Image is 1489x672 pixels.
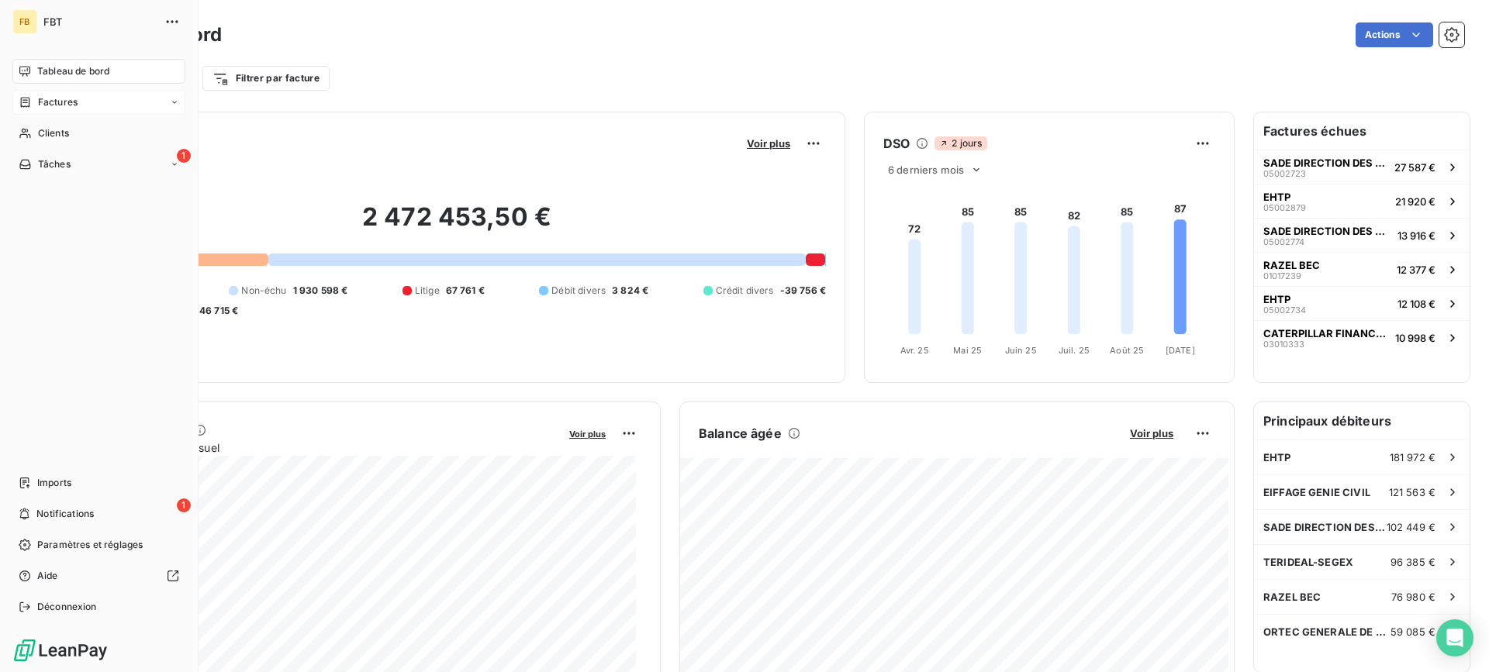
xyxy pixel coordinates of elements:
span: 1 [177,498,191,512]
button: Actions [1356,22,1433,47]
span: 05002734 [1263,305,1306,315]
span: 96 385 € [1391,556,1435,568]
h2: 2 472 453,50 € [88,202,826,248]
h6: Factures échues [1254,112,1470,150]
span: 121 563 € [1389,486,1435,498]
span: RAZEL BEC [1263,591,1321,603]
span: EHTP [1263,191,1290,203]
h6: DSO [883,134,910,153]
span: Paramètres et réglages [37,538,143,552]
tspan: Avr. 25 [900,345,929,356]
span: 3 824 € [612,284,648,298]
button: EHTP0500273412 108 € [1254,286,1470,320]
span: TERIDEAL-SEGEX [1263,556,1353,568]
span: Tableau de bord [37,64,109,78]
span: 67 761 € [446,284,485,298]
span: EHTP [1263,293,1290,305]
span: SADE DIRECTION DES HAUTS DE FRANCE [1263,225,1391,237]
span: Voir plus [1130,427,1173,439]
span: 10 998 € [1395,332,1435,344]
span: Factures [38,95,78,109]
span: -46 715 € [195,304,238,318]
button: EHTP0500287921 920 € [1254,184,1470,218]
span: 13 916 € [1397,229,1435,242]
tspan: [DATE] [1166,345,1195,356]
img: Logo LeanPay [12,638,109,663]
button: RAZEL BEC0101723912 377 € [1254,252,1470,286]
a: Aide [12,563,185,588]
span: ORTEC GENERALE DE DEPOLLUTION [1263,625,1391,638]
span: Crédit divers [716,284,774,298]
h6: Principaux débiteurs [1254,402,1470,439]
button: Voir plus [742,136,795,150]
span: CATERPILLAR FINANCE [GEOGRAPHIC_DATA] [1263,327,1389,339]
span: Clients [38,126,69,140]
tspan: Juil. 25 [1059,345,1090,356]
span: Imports [37,476,71,490]
div: FB [12,9,37,34]
span: SADE DIRECTION DES HAUTS DE FRANCE [1263,157,1388,169]
span: RAZEL BEC [1263,259,1320,271]
span: 01017239 [1263,271,1301,281]
span: 102 449 € [1387,521,1435,533]
span: Notifications [36,507,94,521]
span: 2 jours [935,136,986,150]
span: FBT [43,16,155,28]
span: 12 377 € [1397,264,1435,276]
span: Débit divers [551,284,606,298]
button: Voir plus [1125,426,1178,440]
span: 05002879 [1263,203,1306,212]
button: Filtrer par facture [202,66,330,91]
span: Non-échu [241,284,286,298]
h6: Balance âgée [699,424,782,443]
span: Tâches [38,157,71,171]
span: 03010333 [1263,339,1304,349]
span: 1 [177,149,191,163]
span: 05002774 [1263,237,1304,246]
span: Litige [415,284,440,298]
span: 21 920 € [1395,195,1435,208]
span: EIFFAGE GENIE CIVIL [1263,486,1370,498]
span: 76 980 € [1391,591,1435,603]
span: 27 587 € [1394,161,1435,174]
span: Voir plus [747,137,790,150]
span: SADE DIRECTION DES HAUTS DE FRANCE [1263,521,1387,533]
button: SADE DIRECTION DES HAUTS DE FRANCE0500277413 916 € [1254,218,1470,252]
tspan: Mai 25 [953,345,982,356]
tspan: Juin 25 [1005,345,1037,356]
span: Déconnexion [37,600,97,614]
span: Chiffre d'affaires mensuel [88,439,558,456]
span: 181 972 € [1390,451,1435,464]
tspan: Août 25 [1110,345,1144,356]
span: 12 108 € [1397,298,1435,310]
span: EHTP [1263,451,1291,464]
button: CATERPILLAR FINANCE [GEOGRAPHIC_DATA]0301033310 998 € [1254,320,1470,354]
span: Aide [37,569,58,583]
span: 59 085 € [1391,625,1435,638]
div: Open Intercom Messenger [1436,619,1473,656]
span: Voir plus [569,429,606,439]
button: SADE DIRECTION DES HAUTS DE FRANCE0500272327 587 € [1254,150,1470,184]
span: 6 derniers mois [888,164,964,176]
span: 1 930 598 € [293,284,348,298]
button: Voir plus [565,426,610,440]
span: -39 756 € [780,284,826,298]
span: 05002723 [1263,169,1306,178]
